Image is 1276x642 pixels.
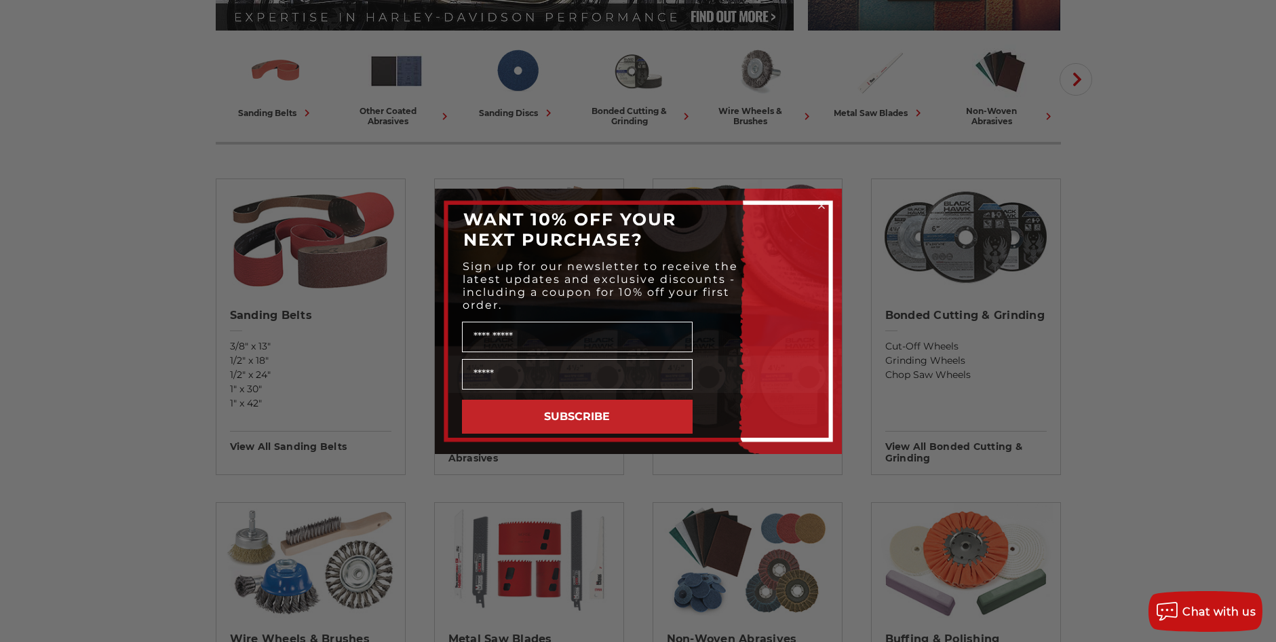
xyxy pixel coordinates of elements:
span: WANT 10% OFF YOUR NEXT PURCHASE? [463,209,676,250]
span: Sign up for our newsletter to receive the latest updates and exclusive discounts - including a co... [463,260,738,311]
span: Chat with us [1182,605,1256,618]
button: Chat with us [1148,591,1262,632]
button: SUBSCRIBE [462,400,693,434]
button: Close dialog [815,199,828,212]
input: Email [462,359,693,390]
